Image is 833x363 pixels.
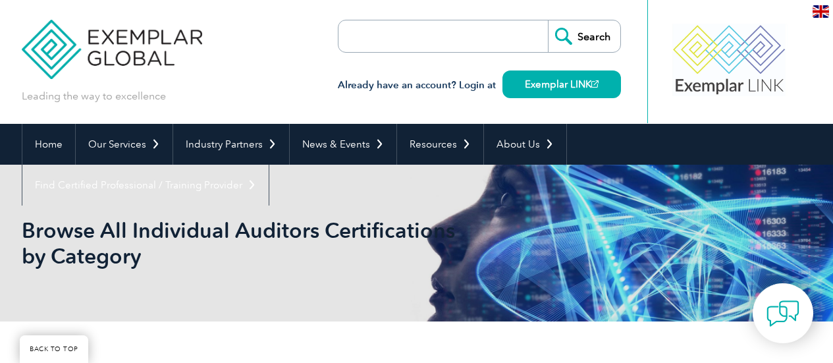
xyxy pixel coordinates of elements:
a: Industry Partners [173,124,289,165]
a: BACK TO TOP [20,335,88,363]
h1: Browse All Individual Auditors Certifications by Category [22,217,527,269]
input: Search [548,20,620,52]
a: Resources [397,124,483,165]
a: Our Services [76,124,173,165]
h3: Already have an account? Login at [338,77,621,94]
a: Home [22,124,75,165]
img: contact-chat.png [766,297,799,330]
a: Find Certified Professional / Training Provider [22,165,269,206]
p: Leading the way to excellence [22,89,166,103]
a: Exemplar LINK [502,70,621,98]
img: open_square.png [591,80,599,88]
a: About Us [484,124,566,165]
img: en [813,5,829,18]
a: News & Events [290,124,396,165]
